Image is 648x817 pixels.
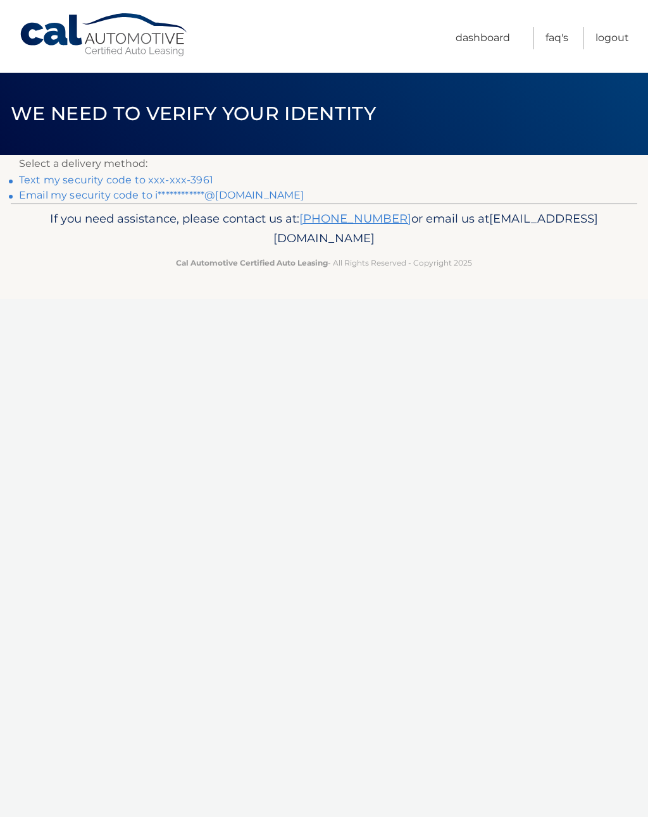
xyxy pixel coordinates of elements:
[545,27,568,49] a: FAQ's
[19,174,213,186] a: Text my security code to xxx-xxx-3961
[456,27,510,49] a: Dashboard
[176,258,328,267] strong: Cal Automotive Certified Auto Leasing
[19,155,629,173] p: Select a delivery method:
[299,211,411,226] a: [PHONE_NUMBER]
[30,209,618,249] p: If you need assistance, please contact us at: or email us at
[595,27,629,49] a: Logout
[11,102,376,125] span: We need to verify your identity
[30,256,618,269] p: - All Rights Reserved - Copyright 2025
[19,13,190,58] a: Cal Automotive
